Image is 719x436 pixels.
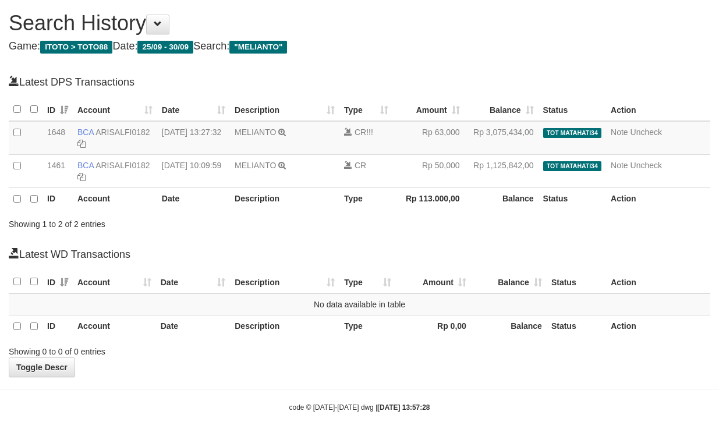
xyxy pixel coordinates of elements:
[77,161,94,170] span: BCA
[611,161,628,170] a: Note
[339,121,393,155] td: !!!
[42,121,73,155] td: 1648
[631,161,662,170] a: Uncheck
[606,188,710,211] th: Action
[230,188,339,211] th: Description
[156,271,231,293] th: Date: activate to sort column ascending
[393,121,464,155] td: Rp 63,000
[9,293,710,316] td: No data available in table
[77,127,94,137] span: BCA
[73,315,156,338] th: Account
[42,155,73,188] td: 1461
[471,315,547,338] th: Balance
[606,98,710,121] th: Action
[230,98,339,121] th: Description: activate to sort column ascending
[156,315,231,338] th: Date
[631,127,662,137] a: Uncheck
[396,271,471,293] th: Amount: activate to sort column ascending
[465,121,539,155] td: Rp 3,075,434,00
[9,357,75,377] a: Toggle Descr
[606,271,710,293] th: Action
[393,188,464,211] th: Rp 113.000,00
[42,188,73,211] th: ID
[393,155,464,188] td: Rp 50,000
[396,315,471,338] th: Rp 0,00
[465,155,539,188] td: Rp 1,125,842,00
[339,271,396,293] th: Type: activate to sort column ascending
[547,271,606,293] th: Status
[157,155,230,188] td: [DATE] 10:09:59
[9,75,710,88] h4: Latest DPS Transactions
[230,271,339,293] th: Description: activate to sort column ascending
[465,98,539,121] th: Balance: activate to sort column ascending
[157,121,230,155] td: [DATE] 13:27:32
[9,341,291,357] div: Showing 0 to 0 of 0 entries
[543,161,601,171] span: TOT MATAHATI34
[235,127,276,137] a: MELIANTO
[73,98,157,121] th: Account: activate to sort column ascending
[606,315,710,338] th: Action
[42,315,73,338] th: ID
[9,12,710,35] h1: Search History
[42,98,73,121] th: ID: activate to sort column ascending
[229,41,287,54] span: "MELIANTO"
[40,41,112,54] span: ITOTO > TOTO88
[157,98,230,121] th: Date: activate to sort column ascending
[137,41,193,54] span: 25/09 - 30/09
[355,161,366,170] span: CR
[235,161,276,170] a: MELIANTO
[95,127,150,137] a: ARISALFI0182
[230,315,339,338] th: Description
[9,214,291,230] div: Showing 1 to 2 of 2 entries
[539,188,606,211] th: Status
[339,188,393,211] th: Type
[9,41,710,52] h4: Game: Date: Search:
[289,403,430,412] small: code © [DATE]-[DATE] dwg |
[547,315,606,338] th: Status
[355,127,366,137] span: CR
[77,139,86,148] a: Copy ARISALFI0182 to clipboard
[42,271,73,293] th: ID: activate to sort column ascending
[339,98,393,121] th: Type: activate to sort column ascending
[95,161,150,170] a: ARISALFI0182
[543,128,601,138] span: TOT MATAHATI34
[77,172,86,182] a: Copy ARISALFI0182 to clipboard
[393,98,464,121] th: Amount: activate to sort column ascending
[9,247,710,261] h4: Latest WD Transactions
[377,403,430,412] strong: [DATE] 13:57:28
[157,188,230,211] th: Date
[73,188,157,211] th: Account
[539,98,606,121] th: Status
[73,271,156,293] th: Account: activate to sort column ascending
[471,271,547,293] th: Balance: activate to sort column ascending
[611,127,628,137] a: Note
[339,315,396,338] th: Type
[465,188,539,211] th: Balance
